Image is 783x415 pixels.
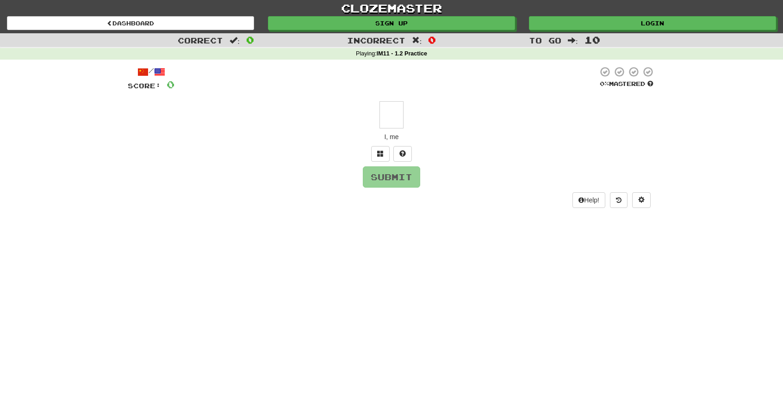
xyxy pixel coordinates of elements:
div: I, me [128,132,655,141]
a: Sign up [268,16,515,30]
button: Help! [572,192,605,208]
button: Single letter hint - you only get 1 per sentence and score half the points! alt+h [393,146,412,162]
div: Mastered [598,80,655,88]
span: To go [529,36,561,45]
span: 0 [167,79,174,90]
span: 10 [584,34,600,45]
a: Login [529,16,776,30]
button: Submit [363,166,420,188]
a: Dashboard [7,16,254,30]
span: 0 [428,34,436,45]
div: / [128,66,174,78]
span: 0 % [600,80,609,87]
strong: IM11 - 1.2 Practice [377,50,427,57]
button: Switch sentence to multiple choice alt+p [371,146,390,162]
span: 0 [246,34,254,45]
span: Score: [128,82,161,90]
span: : [568,37,578,44]
span: Incorrect [347,36,405,45]
span: : [230,37,240,44]
span: Correct [178,36,223,45]
span: : [412,37,422,44]
button: Round history (alt+y) [610,192,628,208]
